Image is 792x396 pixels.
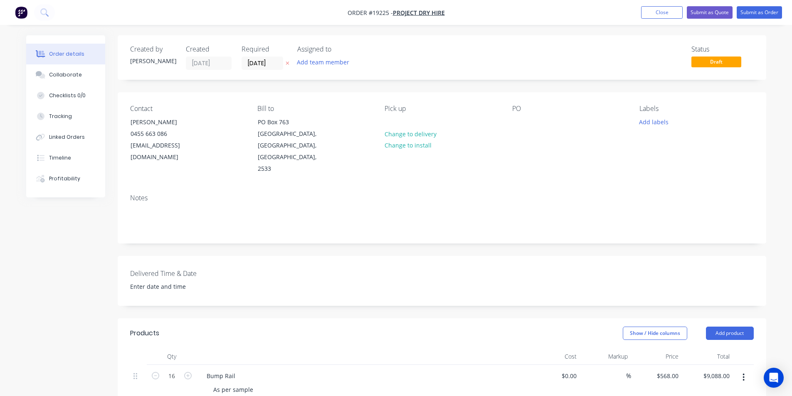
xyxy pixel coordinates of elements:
[393,9,445,17] a: Project Dry Hire
[631,348,682,365] div: Price
[26,168,105,189] button: Profitability
[258,128,327,175] div: [GEOGRAPHIC_DATA], [GEOGRAPHIC_DATA], [GEOGRAPHIC_DATA], 2533
[26,44,105,64] button: Order details
[635,116,673,127] button: Add labels
[737,6,782,19] button: Submit as Order
[380,128,441,139] button: Change to delivery
[123,116,207,163] div: [PERSON_NAME]0455 663 086[EMAIL_ADDRESS][DOMAIN_NAME]
[297,45,380,53] div: Assigned to
[687,6,733,19] button: Submit as Quote
[257,105,371,113] div: Bill to
[691,45,754,53] div: Status
[130,45,176,53] div: Created by
[49,175,80,182] div: Profitability
[641,6,683,19] button: Close
[131,140,200,163] div: [EMAIL_ADDRESS][DOMAIN_NAME]
[623,327,687,340] button: Show / Hide columns
[706,327,754,340] button: Add product
[764,368,784,388] div: Open Intercom Messenger
[124,280,228,293] input: Enter date and time
[380,140,436,151] button: Change to install
[131,128,200,140] div: 0455 663 086
[512,105,626,113] div: PO
[682,348,733,365] div: Total
[131,116,200,128] div: [PERSON_NAME]
[626,371,631,381] span: %
[49,113,72,120] div: Tracking
[26,64,105,85] button: Collaborate
[147,348,197,365] div: Qty
[385,105,498,113] div: Pick up
[49,71,82,79] div: Collaborate
[130,57,176,65] div: [PERSON_NAME]
[200,370,242,382] div: Bump Rail
[26,85,105,106] button: Checklists 0/0
[130,328,159,338] div: Products
[258,116,327,128] div: PO Box 763
[49,92,86,99] div: Checklists 0/0
[15,6,27,19] img: Factory
[26,127,105,148] button: Linked Orders
[297,57,354,68] button: Add team member
[130,268,234,278] label: Delivered Time & Date
[26,148,105,168] button: Timeline
[130,194,754,202] div: Notes
[580,348,631,365] div: Markup
[251,116,334,175] div: PO Box 763[GEOGRAPHIC_DATA], [GEOGRAPHIC_DATA], [GEOGRAPHIC_DATA], 2533
[49,50,84,58] div: Order details
[26,106,105,127] button: Tracking
[49,154,71,162] div: Timeline
[186,45,232,53] div: Created
[292,57,353,68] button: Add team member
[242,45,287,53] div: Required
[639,105,753,113] div: Labels
[348,9,393,17] span: Order #19225 -
[49,133,85,141] div: Linked Orders
[130,105,244,113] div: Contact
[529,348,580,365] div: Cost
[691,57,741,67] span: Draft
